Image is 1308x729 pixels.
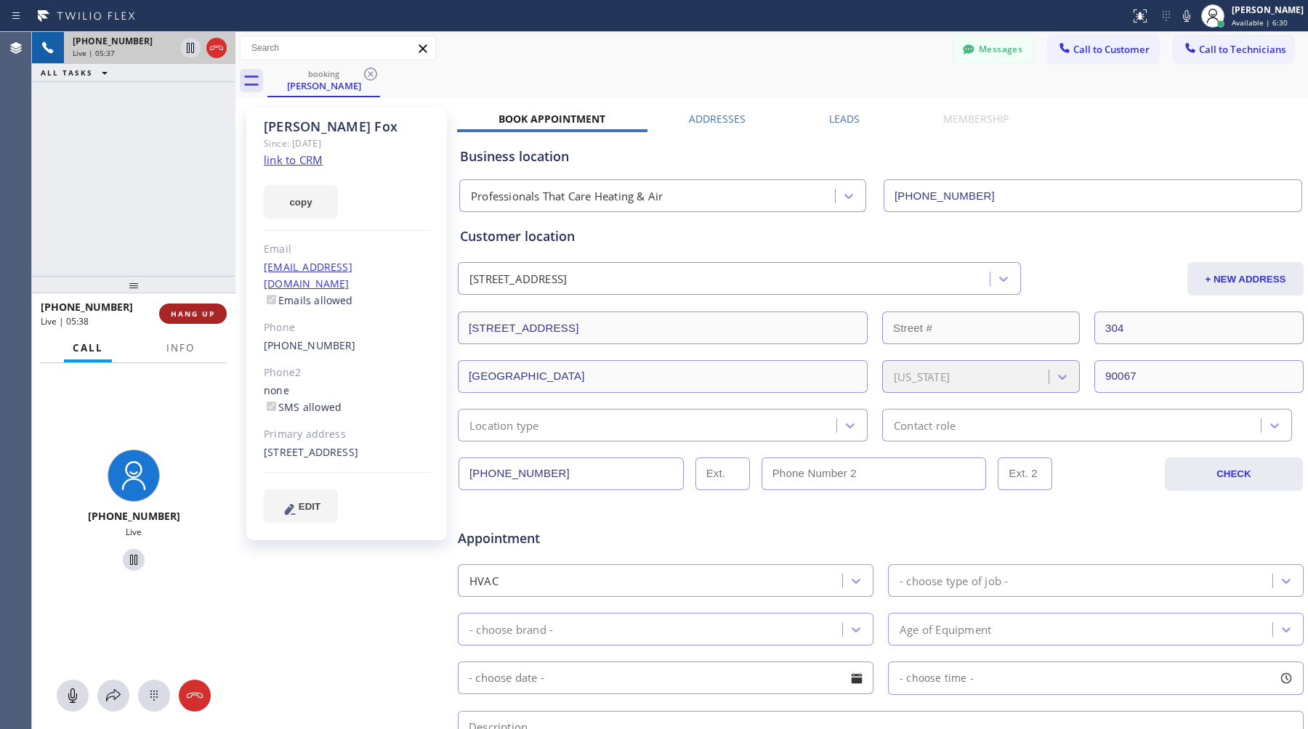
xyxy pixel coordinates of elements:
label: Emails allowed [264,293,353,307]
button: copy [264,185,338,219]
span: [PHONE_NUMBER] [88,509,180,523]
span: Info [166,341,195,354]
div: Customer location [460,227,1301,246]
div: [STREET_ADDRESS] [264,444,430,461]
button: Open directory [97,680,129,712]
button: Info [158,334,203,362]
span: Call [73,341,103,354]
input: SMS allowed [267,402,276,411]
div: Primary address [264,426,430,443]
button: Call to Technicians [1174,36,1293,63]
div: [STREET_ADDRESS] [469,271,567,288]
label: Membership [943,112,1009,126]
input: Ext. 2 [998,457,1052,490]
div: none [264,383,430,416]
div: [PERSON_NAME] [269,79,379,92]
label: Leads [829,112,860,126]
div: Location type [469,417,539,433]
button: EDIT [264,489,338,523]
div: Phone2 [264,364,430,381]
input: Emails allowed [267,295,276,304]
div: HVAC [469,572,498,589]
span: Call to Customer [1073,43,1150,56]
div: - choose type of job - [900,572,1008,589]
span: - choose time - [900,671,974,685]
button: Messages [953,36,1033,63]
input: Phone Number [884,179,1302,212]
div: Phone [264,319,430,336]
button: Call [64,334,112,362]
button: Hang up [206,38,227,58]
input: - choose date - [458,661,873,694]
button: Hang up [179,680,211,712]
div: Contact role [894,417,956,433]
a: link to CRM [264,152,323,167]
button: CHECK [1165,457,1303,491]
span: Appointment [458,529,738,548]
div: Professionals That Care Heating & Air [471,188,663,205]
button: Call to Customer [1048,36,1159,63]
input: Phone Number [459,457,684,490]
span: ALL TASKS [41,68,93,78]
button: HANG UP [159,304,227,324]
button: Hold Customer [180,38,201,58]
span: Available | 6:30 [1232,17,1288,28]
span: Live | 05:38 [41,315,89,327]
span: Live | 05:37 [73,48,115,58]
button: Hold Customer [123,549,145,571]
div: Business location [460,147,1301,166]
button: Open dialpad [138,680,170,712]
div: booking [269,68,379,79]
div: Age of Equipment [900,621,991,638]
div: Email [264,241,430,258]
span: [PHONE_NUMBER] [73,35,153,47]
button: ALL TASKS [32,64,122,81]
input: City [458,360,868,393]
span: Call to Technicians [1199,43,1285,56]
span: HANG UP [171,309,215,319]
a: [PHONE_NUMBER] [264,338,356,352]
input: Street # [882,311,1080,344]
input: Phone Number 2 [762,457,987,490]
div: David Fox [269,65,379,96]
button: Mute [57,680,89,712]
div: Since: [DATE] [264,135,430,152]
button: Mute [1176,6,1197,26]
a: [EMAIL_ADDRESS][DOMAIN_NAME] [264,260,352,290]
label: Addresses [689,112,746,126]
span: [PHONE_NUMBER] [41,300,133,314]
span: EDIT [299,501,320,512]
input: Address [458,311,868,344]
label: SMS allowed [264,400,342,414]
input: Apt. # [1094,311,1304,344]
label: Book Appointment [498,112,605,126]
div: [PERSON_NAME] Fox [264,118,430,135]
input: Search [241,36,435,60]
input: ZIP [1094,360,1304,393]
input: Ext. [695,457,750,490]
div: - choose brand - [469,621,553,638]
button: + NEW ADDRESS [1187,262,1304,296]
span: Live [126,526,142,538]
div: [PERSON_NAME] [1232,4,1304,16]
